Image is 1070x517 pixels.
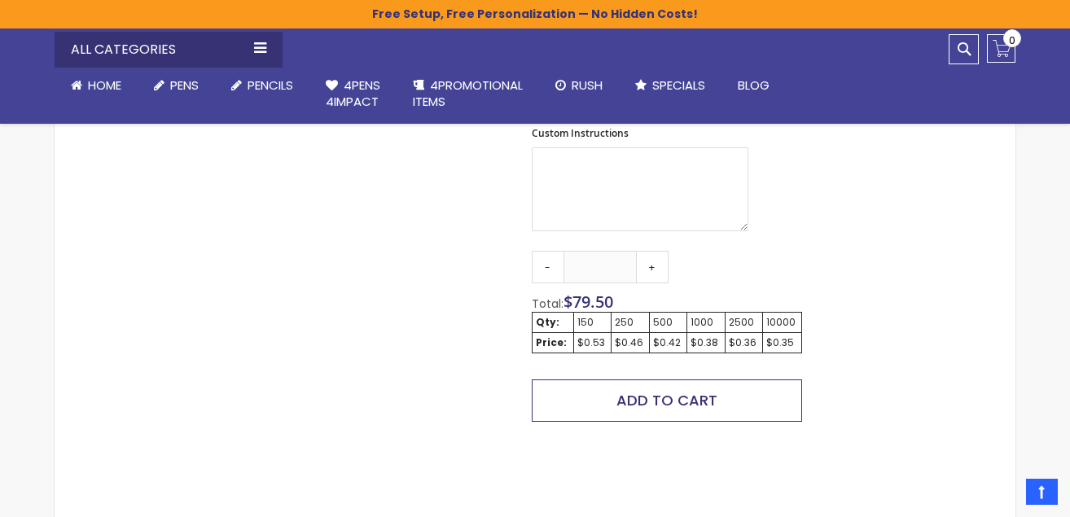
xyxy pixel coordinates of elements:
div: 250 [615,316,646,329]
span: Total: [532,296,564,312]
span: Pencils [248,77,293,94]
iframe: Google Customer Reviews [936,473,1070,517]
div: $0.46 [615,336,646,349]
div: 1000 [691,316,721,329]
div: $0.35 [766,336,798,349]
span: Add to Cart [616,390,717,410]
span: 4Pens 4impact [326,77,380,110]
div: $0.53 [577,336,607,349]
span: 0 [1009,33,1015,48]
a: Rush [539,68,619,103]
a: Pencils [215,68,309,103]
a: Specials [619,68,721,103]
div: 2500 [729,316,759,329]
a: + [636,251,669,283]
div: $0.36 [729,336,759,349]
div: 150 [577,316,607,329]
span: 4PROMOTIONAL ITEMS [413,77,523,110]
a: - [532,251,564,283]
span: Custom Instructions [532,126,629,140]
span: Home [88,77,121,94]
a: 0 [987,34,1015,63]
span: Rush [572,77,603,94]
a: 4PROMOTIONALITEMS [397,68,539,120]
span: $ [564,291,613,313]
strong: Qty: [536,315,559,329]
div: All Categories [55,32,283,68]
span: Pens [170,77,199,94]
a: Pens [138,68,215,103]
a: Home [55,68,138,103]
div: 10000 [766,316,798,329]
span: Blog [738,77,770,94]
button: Add to Cart [532,379,802,422]
span: Specials [652,77,705,94]
div: $0.42 [653,336,683,349]
div: 500 [653,316,683,329]
span: 79.50 [572,291,613,313]
div: $0.38 [691,336,721,349]
strong: Price: [536,335,567,349]
a: 4Pens4impact [309,68,397,120]
a: Blog [721,68,786,103]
